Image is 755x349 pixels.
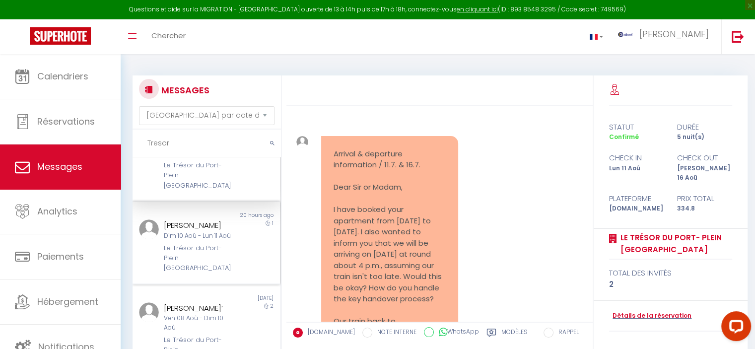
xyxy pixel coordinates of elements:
img: ... [618,32,633,37]
a: Le Trésor du Port- Plein [GEOGRAPHIC_DATA] [617,232,732,255]
label: WhatsApp [434,327,479,338]
img: ... [139,302,159,322]
span: Hébergement [37,295,98,308]
div: Le Trésor du Port- Plein [GEOGRAPHIC_DATA] [164,160,237,191]
div: statut [603,121,671,133]
label: Modèles [501,328,528,340]
span: Calendriers [37,70,88,82]
span: Chercher [151,30,186,41]
div: Lun 11 Aoû [603,164,671,183]
span: [PERSON_NAME] [639,28,709,40]
input: Rechercher un mot clé [133,130,281,157]
div: 5 nuit(s) [671,133,739,142]
span: 2 [271,302,274,310]
a: ... [PERSON_NAME] [611,19,721,54]
div: Dim 10 Aoû - Lun 11 Aoû [164,231,237,241]
div: Plateforme [603,193,671,205]
span: Paiements [37,250,84,263]
span: Analytics [37,205,77,217]
a: en cliquant ici [457,5,498,13]
span: Messages [37,160,82,173]
div: Ven 08 Aoû - Dim 10 Aoû [164,314,237,333]
div: [DATE] [206,294,279,302]
img: ... [296,136,308,148]
span: 1 [272,219,274,227]
a: Chercher [144,19,193,54]
a: Détails de la réservation [609,311,691,321]
div: 334.8 [671,204,739,213]
span: Confirmé [609,133,639,141]
div: check out [671,152,739,164]
iframe: LiveChat chat widget [713,307,755,349]
div: total des invités [609,267,732,279]
div: [DOMAIN_NAME] [603,204,671,213]
div: Le Trésor du Port- Plein [GEOGRAPHIC_DATA] [164,243,237,274]
img: Super Booking [30,27,91,45]
div: [PERSON_NAME] 16 Aoû [671,164,739,183]
div: Prix total [671,193,739,205]
img: ... [139,219,159,239]
h3: MESSAGES [159,79,209,101]
div: 20 hours ago [206,211,279,219]
div: [PERSON_NAME] [164,219,237,231]
div: check in [603,152,671,164]
div: durée [671,121,739,133]
img: logout [732,30,744,43]
span: Réservations [37,115,95,128]
label: NOTE INTERNE [372,328,416,339]
div: 2 [609,279,732,290]
div: [PERSON_NAME]’ [164,302,237,314]
label: RAPPEL [553,328,579,339]
label: [DOMAIN_NAME] [303,328,355,339]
